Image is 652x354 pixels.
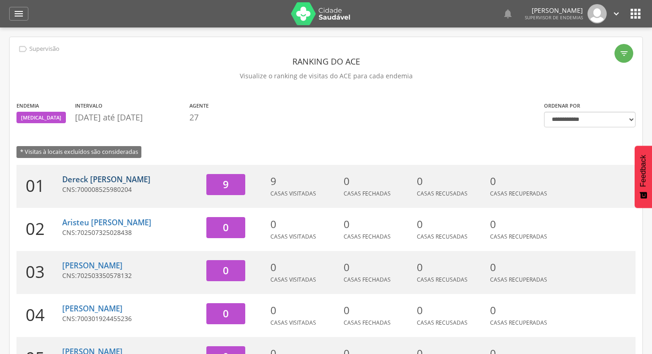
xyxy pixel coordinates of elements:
[344,319,391,327] span: Casas Fechadas
[62,303,123,314] a: [PERSON_NAME]
[344,303,412,318] p: 0
[75,112,185,124] p: [DATE] até [DATE]
[611,9,621,19] i: 
[417,174,485,189] p: 0
[16,146,141,158] span: * Visitas à locais excluídos são consideradas
[62,260,123,271] a: [PERSON_NAME]
[417,303,485,318] p: 0
[9,7,28,21] a: 
[62,228,199,237] p: CNS:
[16,294,62,337] div: 04
[417,260,485,275] p: 0
[490,217,559,232] p: 0
[77,185,132,194] span: 700008525980204
[29,45,59,53] p: Supervisão
[16,70,636,82] p: Visualize o ranking de visitas do ACE para cada endemia
[13,8,24,19] i: 
[490,174,559,189] p: 0
[16,102,39,109] label: Endemia
[490,233,547,240] span: Casas Recuperadas
[189,102,209,109] label: Agente
[417,233,468,240] span: Casas Recusadas
[417,190,468,197] span: Casas Recusadas
[525,7,583,14] p: [PERSON_NAME]
[490,260,559,275] p: 0
[223,220,229,234] span: 0
[417,217,485,232] p: 0
[270,233,316,240] span: Casas Visitadas
[270,319,316,327] span: Casas Visitadas
[502,4,513,23] a: 
[77,228,132,237] span: 702507325028438
[189,112,209,124] p: 27
[611,4,621,23] a: 
[502,8,513,19] i: 
[344,217,412,232] p: 0
[490,190,547,197] span: Casas Recuperadas
[344,174,412,189] p: 0
[62,217,151,228] a: Aristeu [PERSON_NAME]
[77,314,132,323] span: 700301924455236
[16,251,62,294] div: 03
[21,114,61,121] span: [MEDICAL_DATA]
[62,314,199,323] p: CNS:
[18,44,28,54] i: 
[270,217,339,232] p: 0
[490,276,547,283] span: Casas Recuperadas
[544,102,580,109] label: Ordenar por
[635,146,652,208] button: Feedback - Mostrar pesquisa
[525,14,583,21] span: Supervisor de Endemias
[639,155,647,187] span: Feedback
[223,177,229,191] span: 9
[62,174,151,185] a: Dereck [PERSON_NAME]
[620,49,629,58] i: 
[223,263,229,278] span: 0
[490,319,547,327] span: Casas Recuperadas
[344,260,412,275] p: 0
[270,174,339,189] p: 9
[16,53,636,70] header: Ranking do ACE
[16,165,62,208] div: 01
[344,276,391,283] span: Casas Fechadas
[16,208,62,251] div: 02
[417,276,468,283] span: Casas Recusadas
[223,306,229,321] span: 0
[75,102,102,109] label: Intervalo
[490,303,559,318] p: 0
[628,6,643,21] i: 
[344,190,391,197] span: Casas Fechadas
[270,303,339,318] p: 0
[62,185,199,194] p: CNS:
[77,271,132,280] span: 702503350578132
[270,260,339,275] p: 0
[344,233,391,240] span: Casas Fechadas
[62,271,199,280] p: CNS:
[417,319,468,327] span: Casas Recusadas
[270,276,316,283] span: Casas Visitadas
[270,190,316,197] span: Casas Visitadas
